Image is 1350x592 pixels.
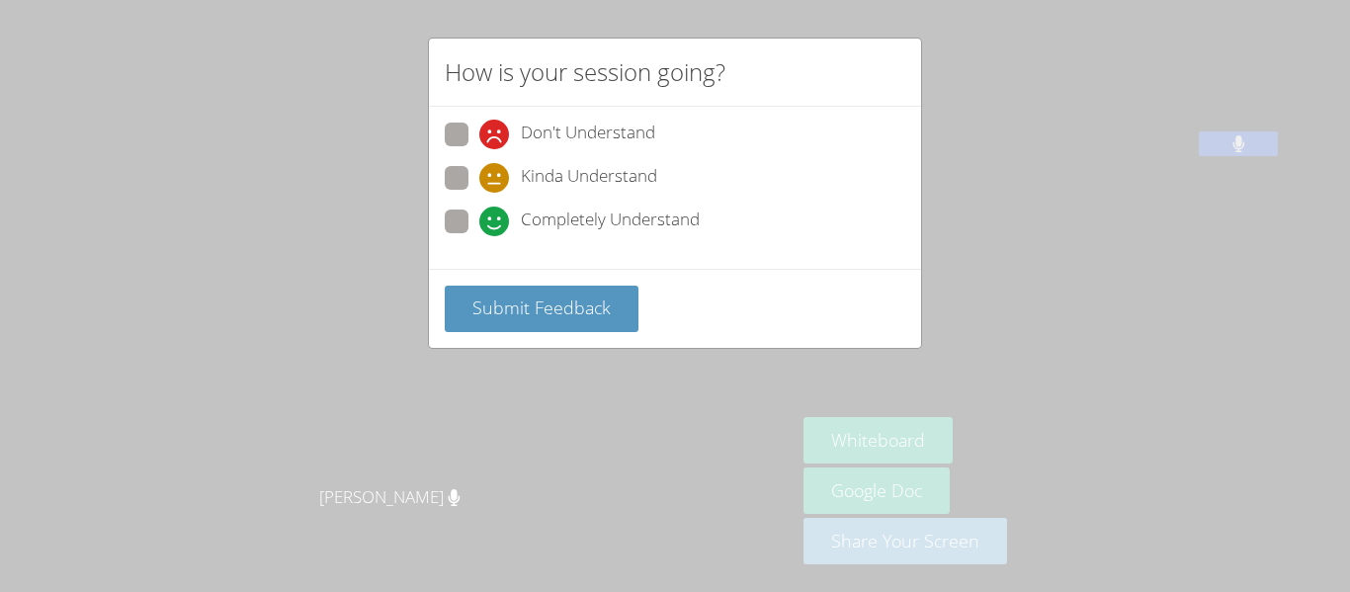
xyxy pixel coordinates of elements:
span: Submit Feedback [472,296,611,319]
span: Completely Understand [521,207,700,236]
h2: How is your session going? [445,54,725,90]
span: Kinda Understand [521,163,657,193]
button: Submit Feedback [445,286,638,332]
span: Don't Understand [521,120,655,149]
